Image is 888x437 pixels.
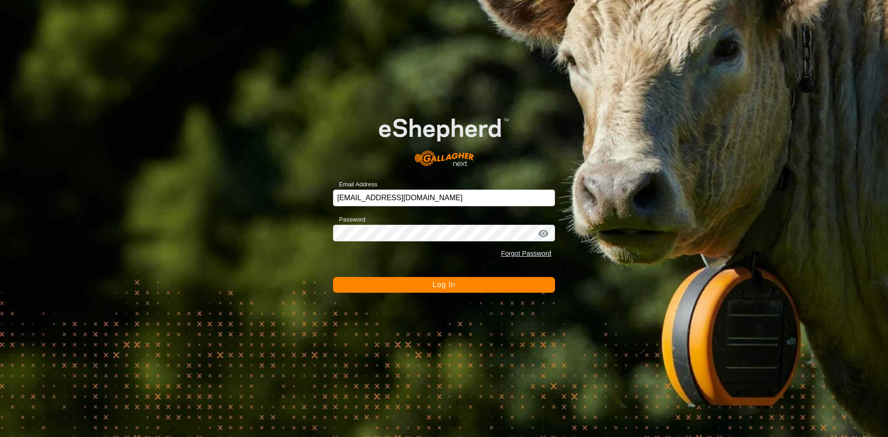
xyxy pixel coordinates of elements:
span: Log In [432,281,455,289]
img: E-shepherd Logo [355,100,533,176]
button: Log In [333,277,555,293]
a: Forgot Password [501,250,551,257]
label: Password [333,215,365,224]
input: Email Address [333,190,555,206]
label: Email Address [333,180,377,189]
